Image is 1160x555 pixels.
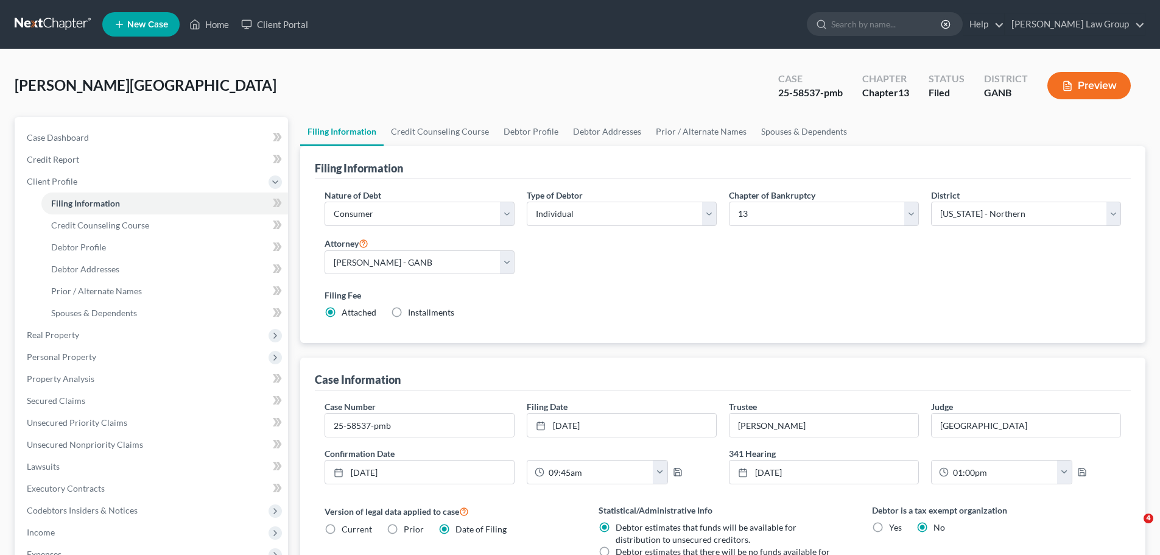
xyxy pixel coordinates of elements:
a: [DATE] [527,414,716,437]
span: Codebtors Insiders & Notices [27,505,138,515]
input: -- [932,414,1120,437]
label: Nature of Debt [325,189,381,202]
label: Filing Date [527,400,568,413]
div: Filed [929,86,965,100]
a: Spouses & Dependents [41,302,288,324]
span: New Case [127,20,168,29]
a: Unsecured Nonpriority Claims [17,434,288,456]
span: No [933,522,945,532]
a: Lawsuits [17,456,288,478]
a: Prior / Alternate Names [41,280,288,302]
input: Search by name... [831,13,943,35]
label: Confirmation Date [318,447,723,460]
label: Trustee [729,400,757,413]
input: Enter case number... [325,414,514,437]
span: Property Analysis [27,373,94,384]
a: Home [183,13,235,35]
span: Date of Filing [455,524,507,534]
a: Credit Counseling Course [41,214,288,236]
div: Status [929,72,965,86]
label: Type of Debtor [527,189,583,202]
a: Debtor Addresses [566,117,649,146]
label: Chapter of Bankruptcy [729,189,815,202]
span: Filing Information [51,198,120,208]
a: Credit Counseling Course [384,117,496,146]
span: Credit Report [27,154,79,164]
span: Debtor Addresses [51,264,119,274]
a: Case Dashboard [17,127,288,149]
a: Prior / Alternate Names [649,117,754,146]
div: Chapter [862,72,909,86]
a: Credit Report [17,149,288,171]
span: 13 [898,87,909,98]
div: District [984,72,1028,86]
label: Case Number [325,400,376,413]
span: Attached [342,307,376,317]
a: [DATE] [729,461,918,484]
label: Attorney [325,236,368,250]
iframe: Intercom live chat [1119,514,1148,543]
a: Debtor Addresses [41,258,288,280]
span: [PERSON_NAME][GEOGRAPHIC_DATA] [15,76,276,94]
span: Debtor estimates that funds will be available for distribution to unsecured creditors. [616,522,796,545]
a: Executory Contracts [17,478,288,500]
div: 25-58537-pmb [778,86,843,100]
a: [PERSON_NAME] Law Group [1005,13,1145,35]
label: Judge [931,400,953,413]
label: District [931,189,960,202]
button: Preview [1047,72,1131,99]
div: Chapter [862,86,909,100]
label: 341 Hearing [723,447,1127,460]
div: Case [778,72,843,86]
input: -- : -- [544,461,653,484]
span: Client Profile [27,176,77,186]
a: [DATE] [325,461,514,484]
a: Debtor Profile [496,117,566,146]
a: Client Portal [235,13,314,35]
span: Personal Property [27,352,96,362]
a: Filing Information [41,193,288,214]
span: Spouses & Dependents [51,308,137,318]
div: Filing Information [315,161,403,175]
a: Spouses & Dependents [754,117,854,146]
a: Help [963,13,1004,35]
input: -- [729,414,918,437]
a: Property Analysis [17,368,288,390]
div: Case Information [315,372,401,387]
div: GANB [984,86,1028,100]
a: Filing Information [300,117,384,146]
span: Real Property [27,330,79,340]
span: Unsecured Priority Claims [27,417,127,428]
span: Yes [889,522,902,532]
span: Lawsuits [27,461,60,472]
span: Prior [404,524,424,534]
a: Debtor Profile [41,236,288,258]
label: Debtor is a tax exempt organization [872,504,1121,517]
label: Filing Fee [325,289,1121,302]
span: Current [342,524,372,534]
span: 4 [1144,514,1153,523]
span: Debtor Profile [51,242,106,252]
span: Executory Contracts [27,483,105,493]
span: Unsecured Nonpriority Claims [27,439,143,450]
label: Statistical/Administrative Info [599,504,848,517]
span: Secured Claims [27,395,85,406]
span: Income [27,527,55,537]
a: Secured Claims [17,390,288,412]
span: Case Dashboard [27,132,89,143]
input: -- : -- [949,461,1058,484]
span: Installments [408,307,454,317]
label: Version of legal data applied to case [325,504,574,518]
a: Unsecured Priority Claims [17,412,288,434]
span: Credit Counseling Course [51,220,149,230]
span: Prior / Alternate Names [51,286,142,296]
